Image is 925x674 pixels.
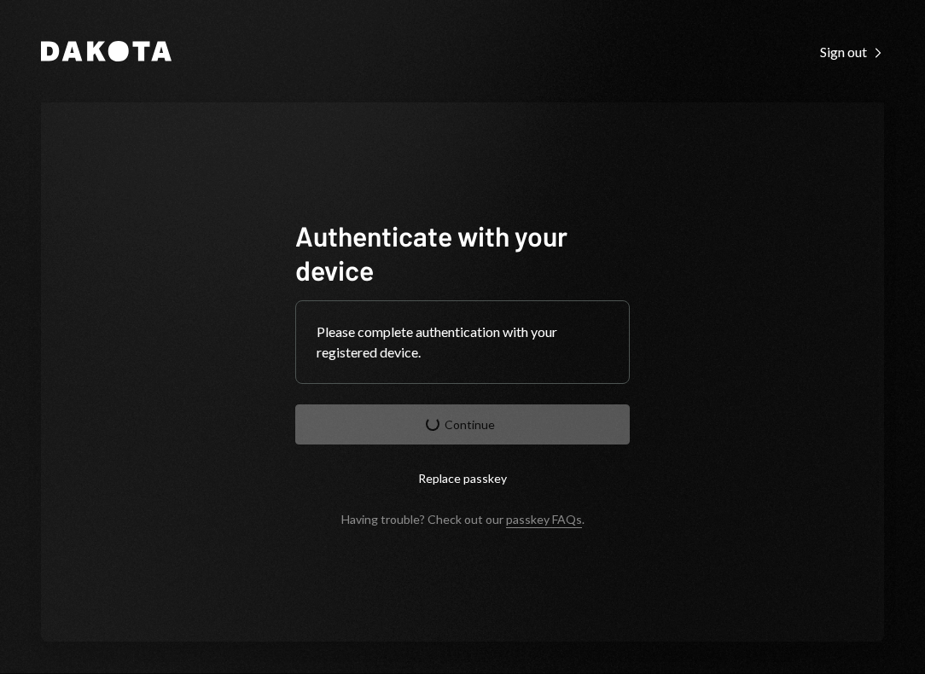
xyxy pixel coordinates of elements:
[506,512,582,528] a: passkey FAQs
[295,458,630,498] button: Replace passkey
[820,44,884,61] div: Sign out
[317,322,608,363] div: Please complete authentication with your registered device.
[341,512,585,526] div: Having trouble? Check out our .
[295,218,630,287] h1: Authenticate with your device
[820,42,884,61] a: Sign out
